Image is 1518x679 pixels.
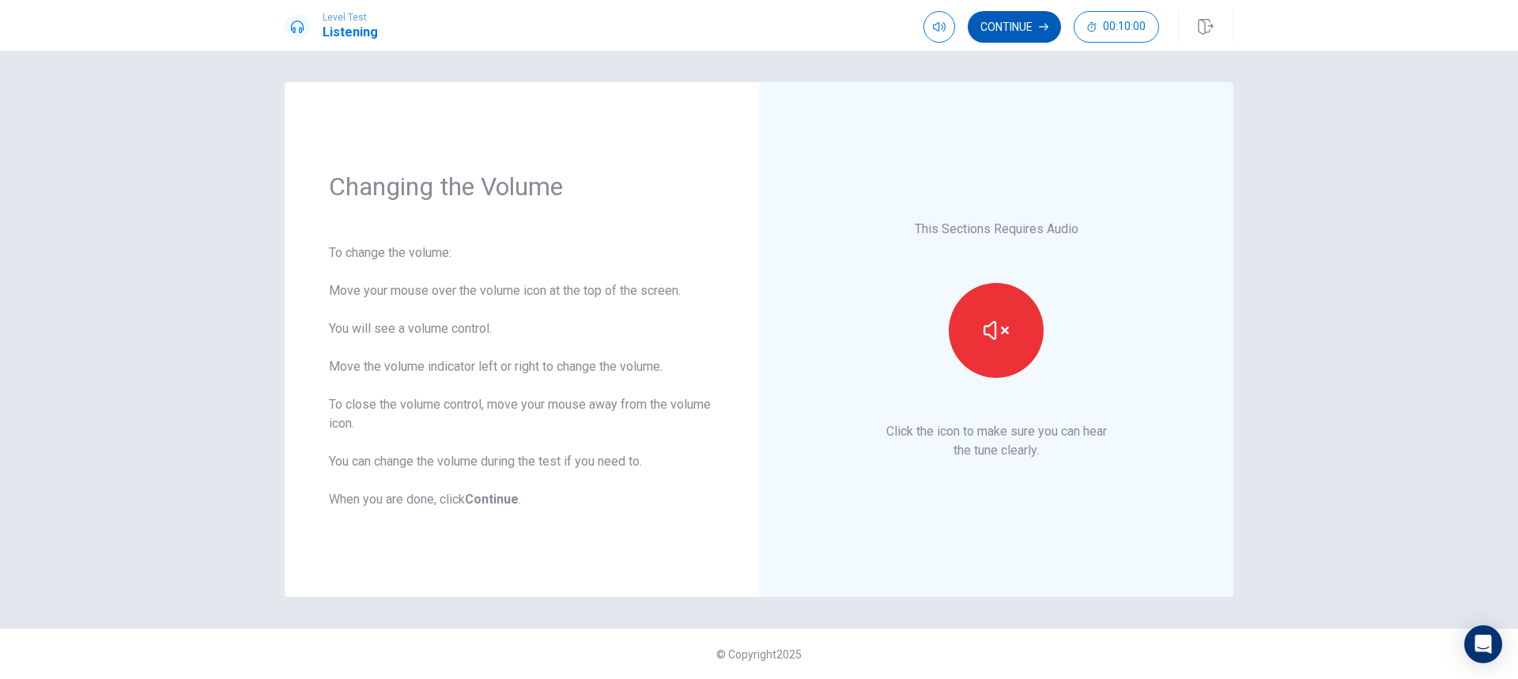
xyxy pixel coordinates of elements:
[323,23,378,42] h1: Listening
[1074,11,1159,43] button: 00:10:00
[329,171,715,202] h1: Changing the Volume
[968,11,1061,43] button: Continue
[465,492,519,507] b: Continue
[1464,625,1502,663] div: Open Intercom Messenger
[886,422,1107,460] p: Click the icon to make sure you can hear the tune clearly.
[716,648,802,661] span: © Copyright 2025
[329,243,715,509] div: To change the volume: Move your mouse over the volume icon at the top of the screen. You will see...
[1103,21,1146,33] span: 00:10:00
[323,12,378,23] span: Level Test
[915,220,1078,239] p: This Sections Requires Audio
